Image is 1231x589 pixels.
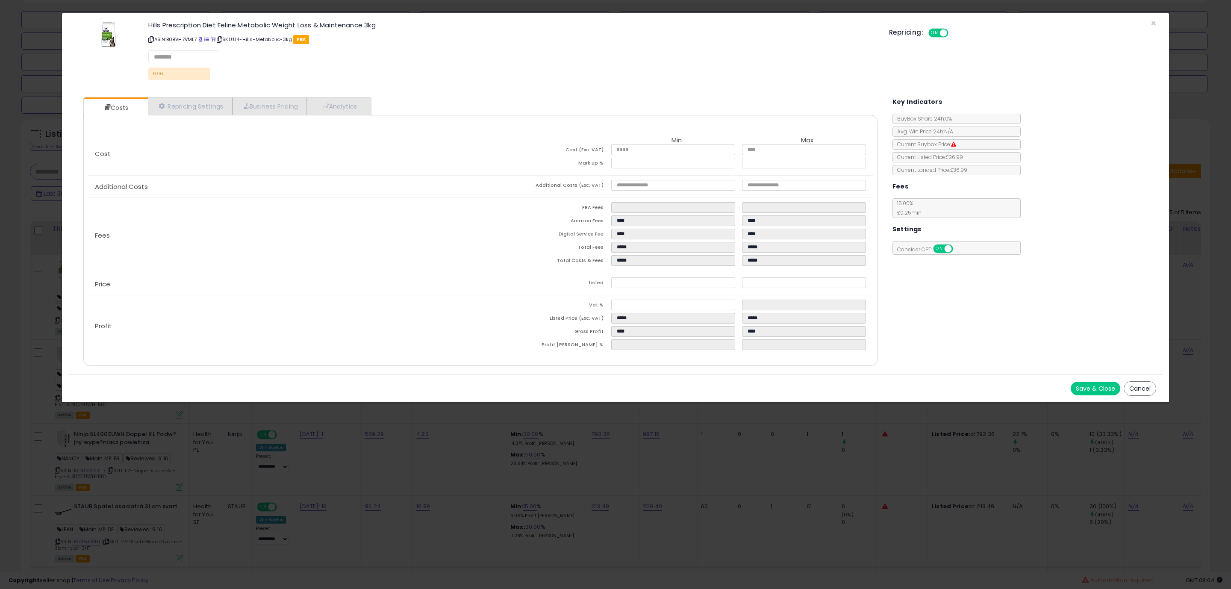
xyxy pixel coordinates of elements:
[88,281,480,288] p: Price
[480,229,611,242] td: Digital Service Fee
[88,232,480,239] p: Fees
[198,36,203,43] a: BuyBox page
[934,245,945,253] span: ON
[480,326,611,339] td: Gross Profit
[893,246,964,253] span: Consider CPT:
[480,277,611,291] td: Listed
[1124,381,1156,396] button: Cancel
[951,142,956,147] i: Suppressed Buy Box
[1151,17,1156,29] span: ×
[480,144,611,158] td: Cost (Exc. VAT)
[480,215,611,229] td: Amazon Fees
[951,245,965,253] span: OFF
[893,141,956,148] span: Current Buybox Price:
[84,99,147,116] a: Costs
[148,97,233,115] a: Repricing Settings
[742,137,873,144] th: Max
[88,323,480,330] p: Profit
[893,115,952,122] span: BuyBox Share 24h: 0%
[480,180,611,193] td: Additional Costs (Exc. VAT)
[480,339,611,353] td: Profit [PERSON_NAME] %
[1071,382,1120,395] button: Save & Close
[893,153,963,161] span: Current Listed Price: £36.99
[480,242,611,255] td: Total Fees
[211,36,215,43] a: Your listing only
[148,22,876,28] h3: Hills Prescription Diet Feline Metabolic Weight Loss & Maintenance 3kg
[204,36,209,43] a: All offer listings
[96,22,121,47] img: 41pKiDJRxBL._SL60_.jpg
[929,29,940,37] span: ON
[88,150,480,157] p: Cost
[88,183,480,190] p: Additional Costs
[611,137,742,144] th: Min
[892,181,909,192] h5: Fees
[893,128,953,135] span: Avg. Win Price 24h: N/A
[148,68,210,80] p: 9/16
[148,32,876,46] p: ASIN: B09VH7VML7 | SKU: U4-Hills-Metabolic-3kg
[480,202,611,215] td: FBA Fees
[892,224,922,235] h5: Settings
[893,200,922,216] span: 15.00 %
[480,158,611,171] td: Mark up %
[947,29,961,37] span: OFF
[480,313,611,326] td: Listed Price (Exc. VAT)
[893,209,922,216] span: £0.25 min
[892,97,942,107] h5: Key Indicators
[307,97,370,115] a: Analytics
[480,255,611,268] td: Total Costs & Fees
[293,35,309,44] span: FBA
[233,97,307,115] a: Business Pricing
[889,29,923,36] h5: Repricing:
[480,300,611,313] td: Vat %
[893,166,967,174] span: Current Landed Price: £36.99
